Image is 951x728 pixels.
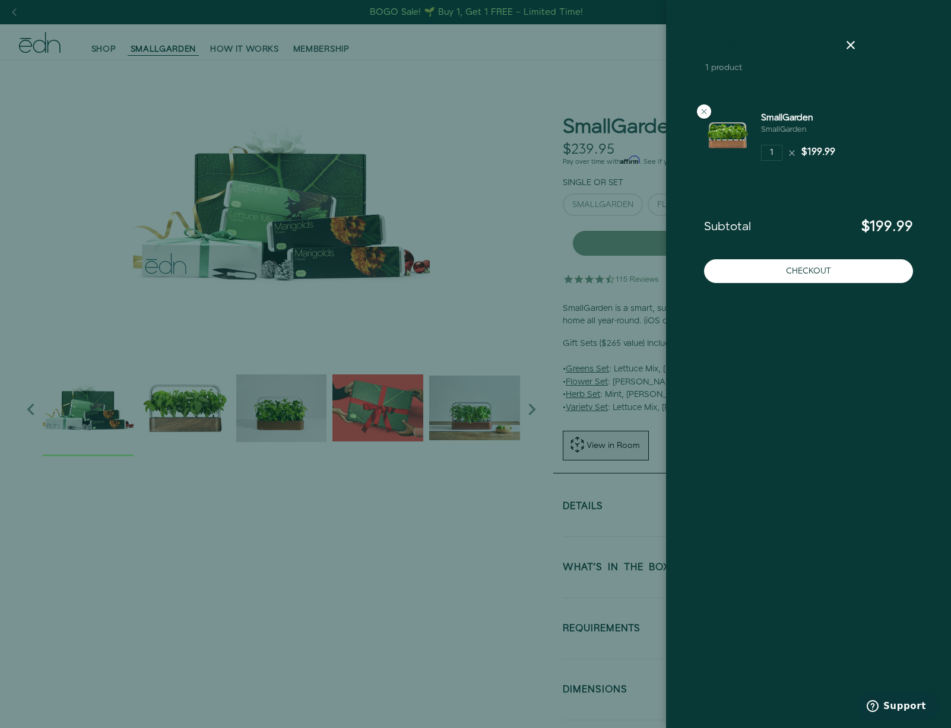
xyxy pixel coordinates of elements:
[704,259,913,283] button: Checkout
[705,38,771,59] a: Cart
[704,220,751,234] span: Subtotal
[704,112,752,159] img: SmallGarden - SmallGarden
[761,124,813,135] div: SmallGarden
[861,217,913,237] span: $199.99
[711,62,742,74] span: product
[705,62,709,74] span: 1
[858,692,939,722] iframe: Opens a widget where you can find more information
[761,112,813,124] a: SmallGarden
[801,146,835,160] div: $199.99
